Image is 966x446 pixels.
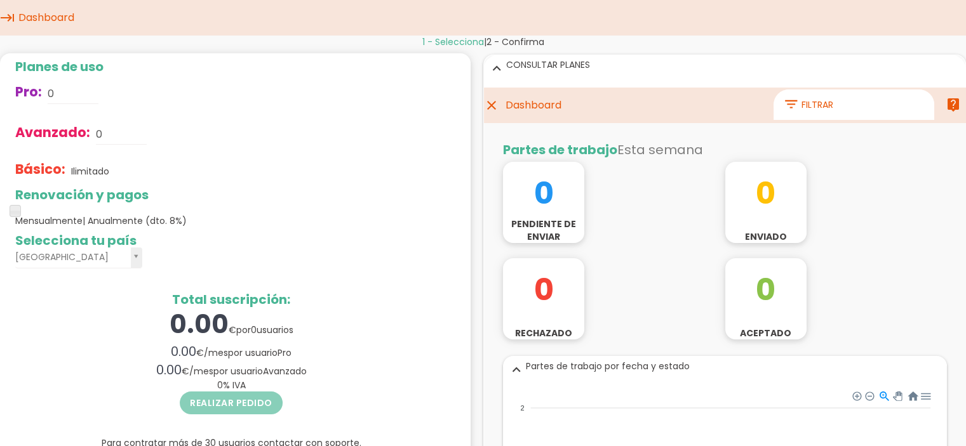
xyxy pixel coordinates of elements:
span: 0 [241,74,323,128]
span: Básico: [15,160,65,178]
span: Pro [278,346,292,359]
span: 0.00 [171,343,196,360]
i: filter_list [297,9,318,25]
div: Seleccionar Zoom [394,303,405,313]
span: 0 [19,74,100,128]
tspan: 2 [36,317,40,324]
span: Dashboard [22,10,77,25]
a: [GEOGRAPHIC_DATA] [15,247,142,268]
div: / por usuario [15,361,447,379]
span: Pro: [15,82,42,101]
div: / por usuario [15,343,447,361]
span: 0.00 [170,306,229,342]
span: [GEOGRAPHIC_DATA] [15,247,126,267]
div: Aumentar [368,303,377,312]
h3: Partes de trabajo [19,55,463,69]
tspan: 1.5 [30,370,40,377]
span: 1 - Selecciona [422,36,484,48]
span: € [229,324,236,336]
span: 0 [241,171,323,225]
span: PENDIENTE DE ENVIAR [19,130,100,155]
div: Disminuir [380,303,389,312]
span: 0 [19,171,100,225]
span: ACEPTADO [241,239,323,252]
span: € [196,346,204,359]
h2: Renovación y pagos [15,188,447,202]
span: Esta semana [133,53,219,71]
span: mes [194,365,213,377]
i: expand_more [486,60,507,76]
span: mes [208,346,228,359]
h2: Planes de uso [15,60,447,74]
div: Partes de trabajo por fecha y estado [20,269,462,289]
span: Avanzado: [15,123,90,141]
span: Avanzado [263,365,307,377]
span: | Anualmente (dto. 8%) [83,214,187,227]
div: CONSULTAR PLANES [484,55,966,75]
span: 2 - Confirma [486,36,544,48]
div: Reiniciar Zoom [423,303,434,313]
span: % IVA [217,379,246,391]
i: live_help [462,4,477,30]
a: filter_listFiltrar [290,2,450,32]
a: live_help [457,4,482,30]
i: expand_more [22,273,43,290]
span: ENVIADO [241,143,323,155]
span: Mensualmente [15,214,187,227]
h2: Selecciona tu país [15,233,447,247]
span: 0 [251,324,257,336]
span: RECHAZADO [19,239,100,252]
span: € [182,365,189,377]
div: Navegación [409,304,417,312]
div: Menu [436,303,446,313]
div: por usuarios [15,306,447,343]
div: Filtrar [297,2,443,32]
p: Ilimitado [71,165,109,178]
span: 0 [217,379,223,391]
span: 0.00 [156,361,182,379]
h2: Total suscripción: [15,292,447,306]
